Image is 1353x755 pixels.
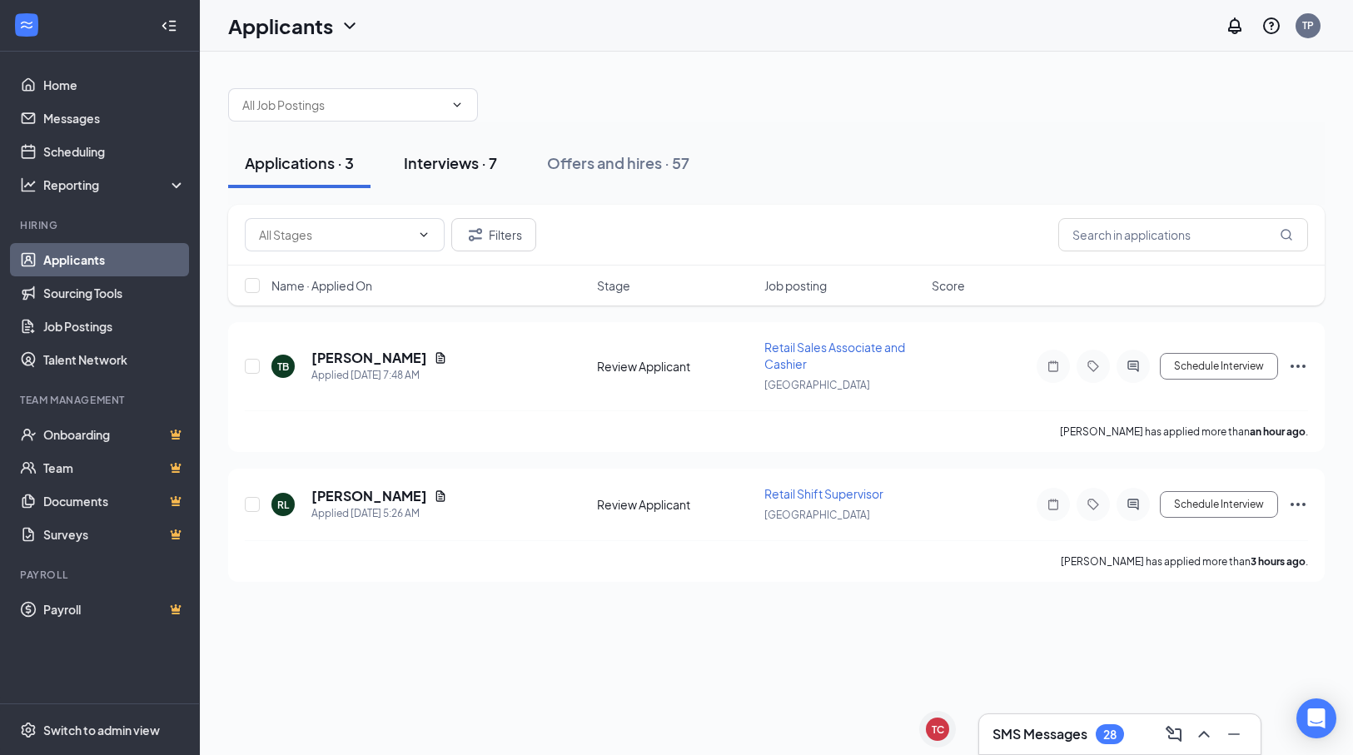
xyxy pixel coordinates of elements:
span: Job posting [764,277,827,294]
a: TeamCrown [43,451,186,484]
svg: Filter [465,225,485,245]
button: Schedule Interview [1160,491,1278,518]
span: Retail Sales Associate and Cashier [764,340,905,371]
div: TC [932,723,944,737]
a: Applicants [43,243,186,276]
div: Reporting [43,176,187,193]
div: TP [1302,18,1314,32]
a: PayrollCrown [43,593,186,626]
svg: Settings [20,722,37,738]
div: 28 [1103,728,1117,742]
p: [PERSON_NAME] has applied more than . [1061,554,1308,569]
svg: Document [434,351,447,365]
h5: [PERSON_NAME] [311,487,427,505]
div: Review Applicant [597,358,754,375]
div: Offers and hires · 57 [547,152,689,173]
div: Hiring [20,218,182,232]
svg: Tag [1083,360,1103,373]
span: Retail Shift Supervisor [764,486,883,501]
svg: ChevronDown [450,98,464,112]
svg: ChevronDown [340,16,360,36]
input: Search in applications [1058,218,1308,251]
a: Job Postings [43,310,186,343]
svg: Analysis [20,176,37,193]
h3: SMS Messages [992,725,1087,743]
svg: ChevronUp [1194,724,1214,744]
div: Applied [DATE] 5:26 AM [311,505,447,522]
div: Payroll [20,568,182,582]
div: Interviews · 7 [404,152,497,173]
input: All Stages [259,226,410,244]
svg: ActiveChat [1123,498,1143,511]
svg: ActiveChat [1123,360,1143,373]
div: Switch to admin view [43,722,160,738]
button: ChevronUp [1191,721,1217,748]
svg: Note [1043,360,1063,373]
svg: Tag [1083,498,1103,511]
svg: Ellipses [1288,356,1308,376]
a: Sourcing Tools [43,276,186,310]
h1: Applicants [228,12,333,40]
button: Schedule Interview [1160,353,1278,380]
button: ComposeMessage [1161,721,1187,748]
div: TB [277,360,289,374]
svg: Document [434,489,447,503]
b: 3 hours ago [1251,555,1306,568]
span: Name · Applied On [271,277,372,294]
a: DocumentsCrown [43,484,186,518]
span: [GEOGRAPHIC_DATA] [764,379,870,391]
svg: ChevronDown [417,228,430,241]
span: Stage [597,277,630,294]
button: Minimize [1221,721,1247,748]
div: Review Applicant [597,496,754,513]
div: Open Intercom Messenger [1296,698,1336,738]
svg: Note [1043,498,1063,511]
a: Home [43,68,186,102]
h5: [PERSON_NAME] [311,349,427,367]
div: Applied [DATE] 7:48 AM [311,367,447,384]
a: SurveysCrown [43,518,186,551]
button: Filter Filters [451,218,536,251]
span: Score [932,277,965,294]
svg: Collapse [161,17,177,34]
input: All Job Postings [242,96,444,114]
div: Applications · 3 [245,152,354,173]
a: OnboardingCrown [43,418,186,451]
a: Messages [43,102,186,135]
svg: WorkstreamLogo [18,17,35,33]
p: [PERSON_NAME] has applied more than . [1060,425,1308,439]
div: RL [277,498,289,512]
svg: ComposeMessage [1164,724,1184,744]
svg: Ellipses [1288,494,1308,514]
svg: Notifications [1225,16,1245,36]
b: an hour ago [1250,425,1306,438]
svg: QuestionInfo [1261,16,1281,36]
a: Talent Network [43,343,186,376]
span: [GEOGRAPHIC_DATA] [764,509,870,521]
svg: MagnifyingGlass [1280,228,1293,241]
svg: Minimize [1224,724,1244,744]
div: Team Management [20,393,182,407]
a: Scheduling [43,135,186,168]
